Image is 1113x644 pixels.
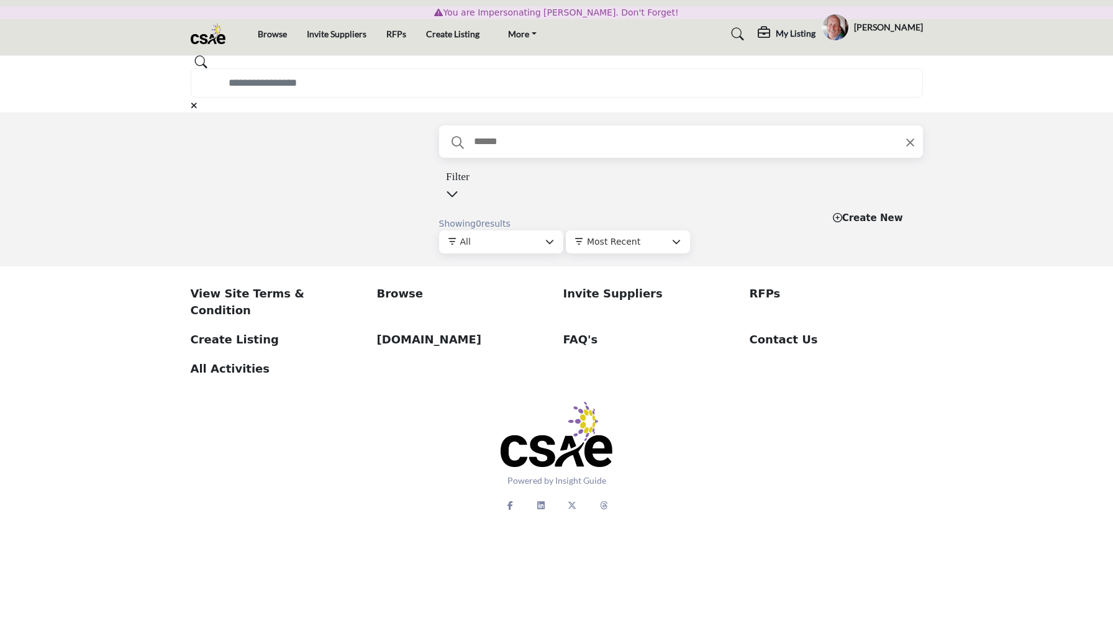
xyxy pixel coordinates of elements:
a: Contact Us [750,331,923,348]
a: View Site Terms & Condition [191,285,364,319]
a: Invite Suppliers [563,285,737,302]
a: [DOMAIN_NAME] [377,331,550,348]
a: Twitter Link [558,491,586,520]
button: Filter [439,166,477,204]
span: Create New [833,212,903,224]
h5: [PERSON_NAME] [854,21,923,34]
a: RFPs [386,29,406,39]
a: Browse [258,29,287,39]
button: Show hide supplier dropdown [822,14,849,41]
input: Search Solutions [191,68,923,98]
img: site Logo [191,24,232,44]
div: Showing results [439,217,923,230]
a: FAQ's [563,331,737,348]
h5: Filter [446,170,470,183]
a: Powered by Insight Guide [507,475,606,486]
span: All [460,237,471,247]
a: Create Listing [191,331,364,348]
a: Invite Suppliers [307,29,366,39]
a: Search [720,24,751,44]
a: Create Listing [426,29,479,39]
div: My Listing [758,27,815,42]
a: All Activities [191,360,364,377]
a: LinkedIn Link [527,491,555,520]
span: Most Recent [587,237,640,247]
a: Browse [377,285,550,302]
span: 0 [476,219,481,229]
a: More [499,25,545,43]
img: No Site Logo [501,402,612,467]
h5: My Listing [776,28,815,39]
a: RFPs [750,285,923,302]
button: Create New [817,204,923,232]
a: Threads Link [589,491,618,520]
a: Facebook Link [495,491,524,520]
